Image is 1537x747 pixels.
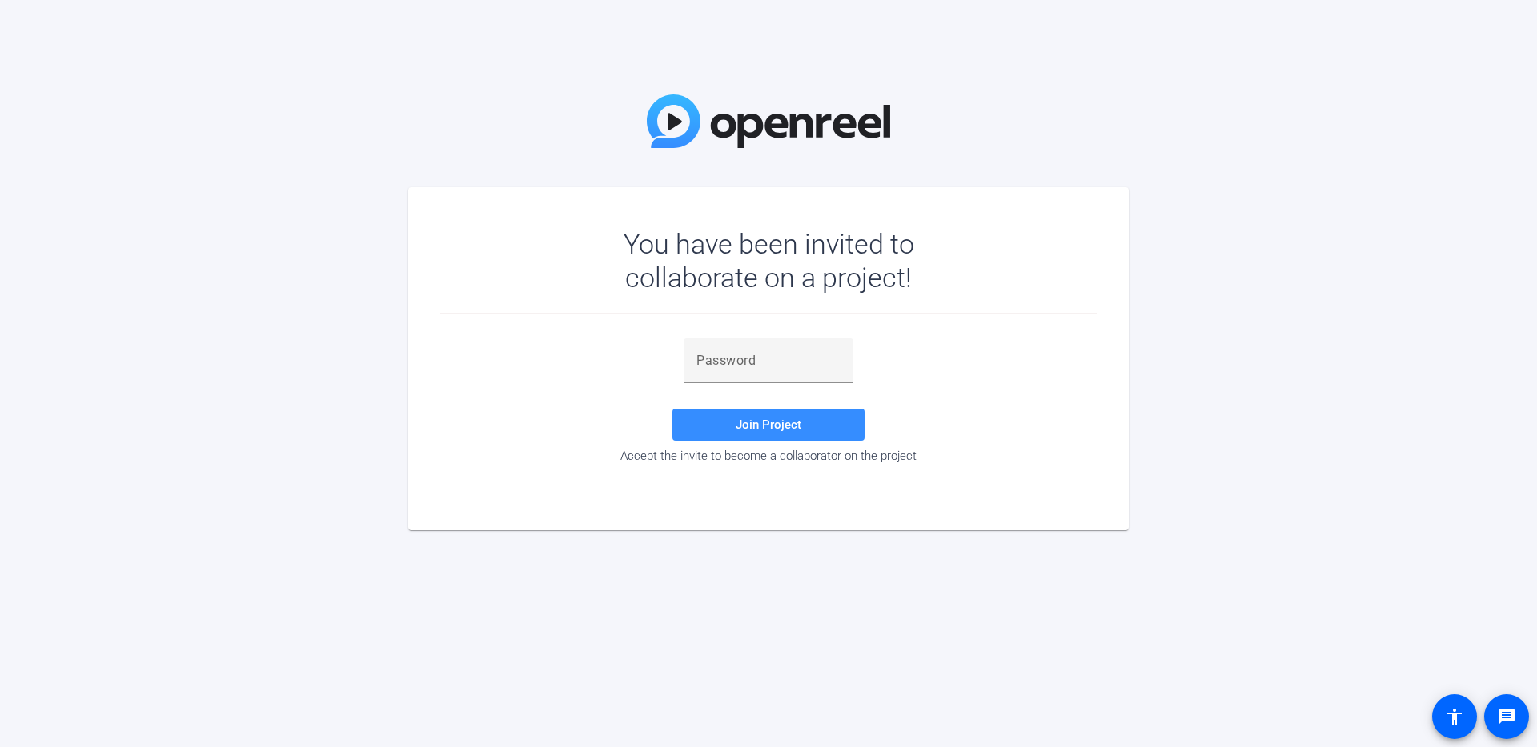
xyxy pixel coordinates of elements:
[1497,707,1516,726] mat-icon: message
[696,351,841,370] input: Password
[1445,707,1464,726] mat-icon: accessibility
[440,449,1097,463] div: Accept the invite to become a collaborator on the project
[647,94,890,148] img: OpenReel Logo
[672,409,865,441] button: Join Project
[736,417,801,432] span: Join Project
[577,227,961,294] div: You have been invited to collaborate on a project!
